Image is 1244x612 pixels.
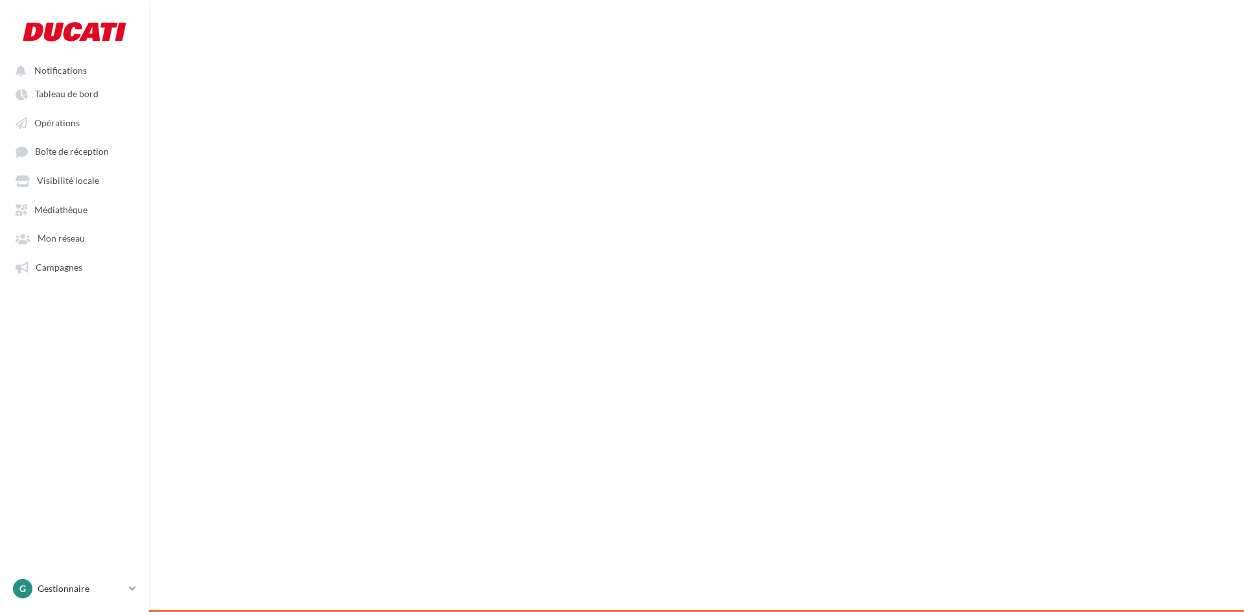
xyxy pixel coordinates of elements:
[8,139,141,163] a: Boîte de réception
[35,146,109,157] span: Boîte de réception
[36,262,82,273] span: Campagnes
[10,576,139,601] a: G Gestionnaire
[8,226,141,249] a: Mon réseau
[38,582,124,595] p: Gestionnaire
[34,204,87,215] span: Médiathèque
[35,89,98,100] span: Tableau de bord
[37,176,99,187] span: Visibilité locale
[8,82,141,105] a: Tableau de bord
[8,168,141,192] a: Visibilité locale
[8,198,141,221] a: Médiathèque
[19,582,26,595] span: G
[38,233,85,244] span: Mon réseau
[8,111,141,134] a: Opérations
[34,65,87,76] span: Notifications
[34,117,80,128] span: Opérations
[8,255,141,278] a: Campagnes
